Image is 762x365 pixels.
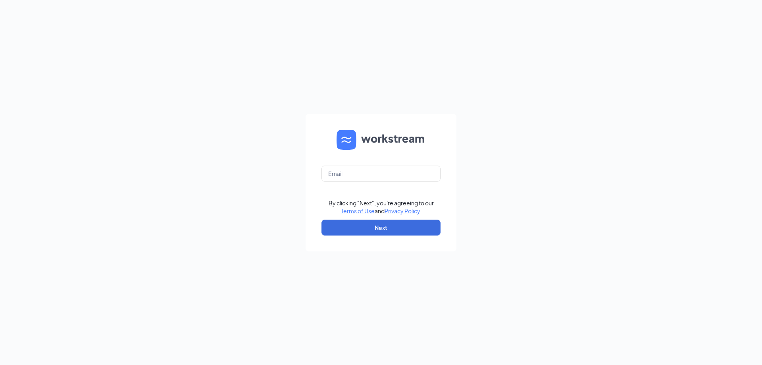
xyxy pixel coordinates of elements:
a: Terms of Use [341,207,375,214]
div: By clicking "Next", you're agreeing to our and . [329,199,434,215]
input: Email [321,166,441,182]
button: Next [321,220,441,236]
a: Privacy Policy [385,207,420,214]
img: WS logo and Workstream text [337,130,425,150]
